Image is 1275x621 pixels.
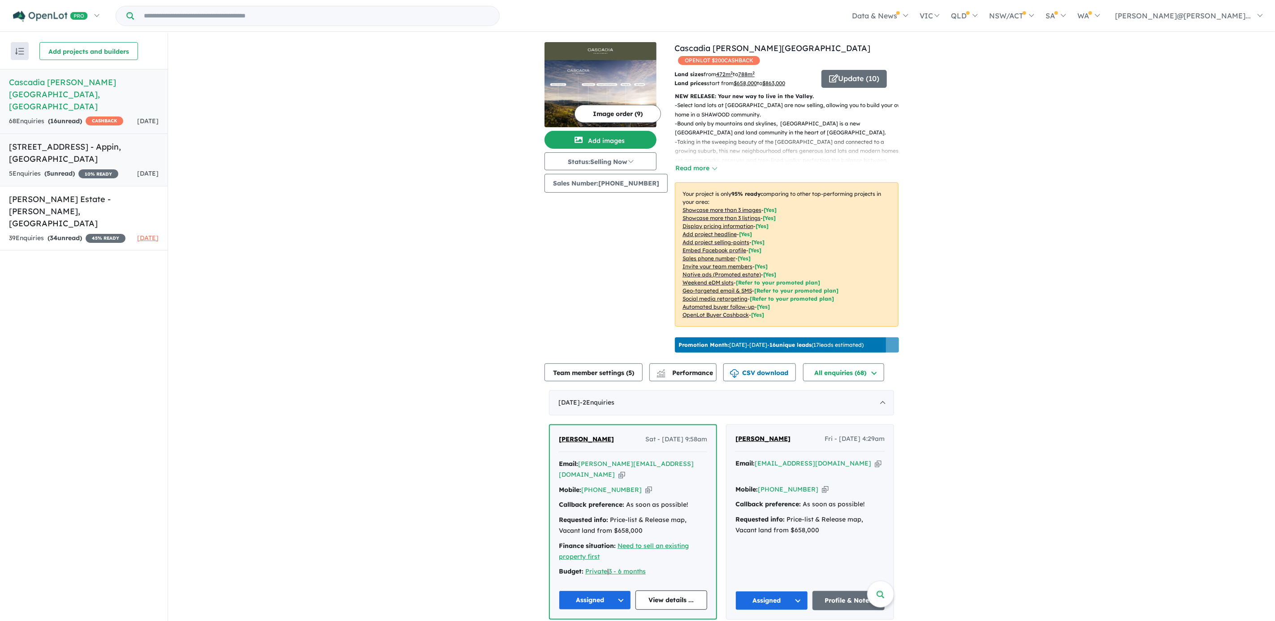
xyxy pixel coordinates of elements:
strong: Finance situation: [559,542,616,550]
span: Performance [658,369,713,377]
span: - 2 Enquir ies [580,398,614,406]
span: 5 [628,369,632,377]
b: 95 % ready [731,190,761,197]
div: As soon as possible! [735,499,885,510]
div: Price-list & Release map, Vacant land from $658,000 [735,514,885,536]
span: [ Yes ] [755,263,768,270]
span: [DATE] [137,117,159,125]
u: Automated buyer follow-up [683,303,755,310]
button: Copy [875,459,882,468]
button: Sales Number:[PHONE_NUMBER] [545,174,668,193]
u: Geo-targeted email & SMS [683,287,752,294]
div: [DATE] [549,390,894,415]
button: Status:Selling Now [545,152,657,170]
p: Your project is only comparing to other top-performing projects in your area: - - - - - - - - - -... [675,182,899,327]
a: Cascadia [PERSON_NAME][GEOGRAPHIC_DATA] [674,43,870,53]
strong: Callback preference: [735,500,801,508]
span: [PERSON_NAME] [735,435,791,443]
span: Fri - [DATE] 4:29am [825,434,885,444]
div: As soon as possible! [559,500,707,510]
u: Native ads (Promoted estate) [683,271,761,278]
span: [DATE] [137,234,159,242]
span: [ Yes ] [764,207,777,213]
u: Add project selling-points [683,239,749,246]
span: 34 [50,234,57,242]
b: Land prices [674,80,707,86]
span: OPENLOT $ 200 CASHBACK [678,56,760,65]
u: Add project headline [683,231,737,237]
strong: Requested info: [735,515,785,523]
p: - Bound only by mountains and skylines, [GEOGRAPHIC_DATA] is a new [GEOGRAPHIC_DATA] and land com... [675,119,906,138]
strong: Callback preference: [559,500,624,509]
p: NEW RELEASE: Your new way to live in the Valley. [675,92,899,101]
u: $ 658,000 [734,80,757,86]
span: 45 % READY [86,234,125,243]
span: [Yes] [751,311,764,318]
img: sort.svg [15,48,24,55]
div: 5 Enquir ies [9,168,118,179]
button: Assigned [559,591,631,610]
button: CSV download [723,363,796,381]
a: [PERSON_NAME] [559,434,614,445]
u: 788 m [738,71,755,78]
button: Copy [618,470,625,479]
span: to [733,71,755,78]
img: Cascadia Calderwood - Calderwood [545,60,657,127]
span: CASHBACK [86,116,123,125]
strong: Mobile: [735,485,758,493]
strong: Email: [559,460,578,468]
a: Cascadia Calderwood - Calderwood LogoCascadia Calderwood - Calderwood [545,42,657,127]
a: [PERSON_NAME][EMAIL_ADDRESS][DOMAIN_NAME] [559,460,694,479]
button: Performance [649,363,717,381]
span: to [757,80,785,86]
span: [ Yes ] [738,255,751,262]
button: All enquiries (68) [803,363,884,381]
div: 68 Enquir ies [9,116,123,127]
a: View details ... [635,591,708,610]
a: Need to sell an existing property first [559,542,689,561]
img: bar-chart.svg [657,372,666,378]
span: [Refer to your promoted plan] [736,279,820,286]
div: 39 Enquir ies [9,233,125,244]
strong: Email: [735,459,755,467]
u: Weekend eDM slots [683,279,734,286]
button: Update (10) [821,70,887,88]
u: Private [585,567,607,575]
span: [PERSON_NAME]@[PERSON_NAME]... [1115,11,1251,20]
sup: 2 [752,70,755,75]
p: start from [674,79,815,88]
a: [PERSON_NAME] [735,434,791,444]
u: Social media retargeting [683,295,748,302]
span: [ Yes ] [752,239,765,246]
span: [ Yes ] [756,223,769,229]
button: Copy [645,485,652,495]
span: [Yes] [757,303,770,310]
b: Promotion Month: [679,341,729,348]
span: 10 % READY [78,169,118,178]
p: - Select land lots at [GEOGRAPHIC_DATA] are now selling, allowing you to build your own home in a... [675,101,906,119]
a: [EMAIL_ADDRESS][DOMAIN_NAME] [755,459,871,467]
sup: 2 [730,70,733,75]
button: Assigned [735,591,808,610]
button: Image order (9) [575,105,661,123]
b: 16 unique leads [769,341,812,348]
u: Invite your team members [683,263,752,270]
b: Land sizes [674,71,704,78]
button: Copy [822,485,829,494]
strong: ( unread) [44,169,75,177]
button: Team member settings (5) [545,363,643,381]
p: from [674,70,815,79]
strong: Mobile: [559,486,581,494]
u: 472 m [716,71,733,78]
a: [PHONE_NUMBER] [581,486,642,494]
strong: Budget: [559,567,583,575]
img: download icon [730,369,739,378]
button: Read more [675,163,717,173]
strong: Requested info: [559,516,608,524]
p: - Taking in the sweeping beauty of the [GEOGRAPHIC_DATA] and connected to a growing suburb, this ... [675,138,906,183]
input: Try estate name, suburb, builder or developer [136,6,497,26]
span: [Yes] [763,271,776,278]
u: Embed Facebook profile [683,247,746,254]
div: | [559,566,707,577]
